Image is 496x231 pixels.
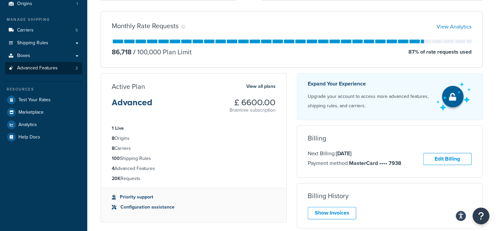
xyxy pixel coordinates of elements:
a: Advanced Features 2 [5,62,82,74]
a: View Analytics [437,23,472,31]
strong: [DATE] [336,150,351,157]
li: Priority support [112,193,276,201]
div: Resources [5,86,82,92]
a: Expand Your Experience Upgrade your account to access more advanced features, shipping rules, and... [297,73,483,120]
p: 86,718 [112,47,132,57]
span: Analytics [18,122,37,128]
p: Payment method: [308,159,401,168]
strong: 8 [112,145,114,152]
strong: 4 [112,165,114,172]
h3: Active Plan [112,83,145,90]
strong: MasterCard •••• 7938 [349,159,401,167]
strong: 100 [112,155,120,162]
p: Braintree subscription [230,107,276,114]
li: Configuration assistance [112,204,276,211]
span: 5 [76,27,78,33]
li: Carriers [112,145,276,152]
li: Carriers [5,24,82,37]
a: Show Invoices [308,207,356,219]
span: / [133,47,136,57]
h3: Advanced [112,98,152,112]
a: View all plans [246,82,276,91]
p: Expand Your Experience [308,79,430,89]
span: 2 [76,65,78,71]
span: Boxes [17,53,30,59]
li: Origins [112,135,276,142]
p: 100,000 Plan Limit [132,47,192,57]
p: Next Billing: [308,149,401,158]
button: Open Resource Center [473,208,489,224]
strong: 8 [112,135,114,142]
a: Carriers 5 [5,24,82,37]
a: Help Docs [5,131,82,143]
span: Origins [17,1,32,7]
a: Boxes [5,50,82,62]
h3: Billing [308,134,326,142]
a: Test Your Rates [5,94,82,106]
a: Marketplace [5,106,82,118]
a: Shipping Rules [5,37,82,49]
li: Advanced Features [112,165,276,172]
span: Marketplace [18,110,44,115]
strong: 1 Live [112,125,124,132]
strong: 20K [112,175,120,182]
span: Advanced Features [17,65,58,71]
h3: £ 6600.00 [230,98,276,107]
p: Upgrade your account to access more advanced features, shipping rules, and carriers. [308,92,430,111]
span: Carriers [17,27,34,33]
li: Requests [112,175,276,182]
h3: Billing History [308,192,349,199]
li: Advanced Features [5,62,82,74]
div: Manage Shipping [5,17,82,22]
span: Shipping Rules [17,40,48,46]
li: Shipping Rules [112,155,276,162]
span: Help Docs [18,134,40,140]
span: Test Your Rates [18,97,51,103]
p: 87 % of rate requests used [408,47,472,57]
a: Analytics [5,119,82,131]
a: Edit Billing [423,153,472,165]
h3: Monthly Rate Requests [112,22,179,30]
span: 1 [77,1,78,7]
